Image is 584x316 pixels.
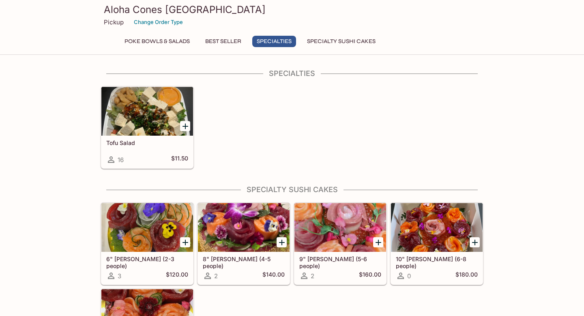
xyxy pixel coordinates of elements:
button: Specialty Sushi Cakes [303,36,380,47]
h5: $11.50 [171,155,188,164]
button: Add Tofu Salad [180,121,190,131]
button: Change Order Type [130,16,187,28]
h3: Aloha Cones [GEOGRAPHIC_DATA] [104,3,480,16]
h5: $160.00 [359,271,381,281]
h5: 10" [PERSON_NAME] (6-8 people) [396,255,478,269]
h5: $180.00 [455,271,478,281]
div: 10" Sushi Cake (6-8 people) [391,203,483,252]
h5: Tofu Salad [106,139,188,146]
p: Pickup [104,18,124,26]
span: 2 [214,272,218,280]
div: 9" Sushi Cake (5-6 people) [294,203,386,252]
div: Tofu Salad [101,87,193,136]
h5: $140.00 [262,271,285,281]
h5: $120.00 [166,271,188,281]
h5: 8" [PERSON_NAME] (4-5 people) [203,255,285,269]
button: Specialties [252,36,296,47]
div: 8" Sushi Cake (4-5 people) [198,203,290,252]
span: 3 [118,272,121,280]
button: Poke Bowls & Salads [120,36,194,47]
a: 6" [PERSON_NAME] (2-3 people)3$120.00 [101,203,193,285]
div: 6" Sushi Cake (2-3 people) [101,203,193,252]
h4: Specialty Sushi Cakes [101,185,483,194]
a: Tofu Salad16$11.50 [101,87,193,169]
h5: 9" [PERSON_NAME] (5-6 people) [299,255,381,269]
h5: 6" [PERSON_NAME] (2-3 people) [106,255,188,269]
button: Add 10" Sushi Cake (6-8 people) [470,237,480,247]
span: 2 [311,272,314,280]
a: 9" [PERSON_NAME] (5-6 people)2$160.00 [294,203,386,285]
span: 16 [118,156,124,164]
button: Add 9" Sushi Cake (5-6 people) [373,237,383,247]
h4: Specialties [101,69,483,78]
button: Add 6" Sushi Cake (2-3 people) [180,237,190,247]
button: Add 8" Sushi Cake (4-5 people) [277,237,287,247]
a: 8" [PERSON_NAME] (4-5 people)2$140.00 [198,203,290,285]
button: Best Seller [201,36,246,47]
span: 0 [407,272,411,280]
a: 10" [PERSON_NAME] (6-8 people)0$180.00 [391,203,483,285]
